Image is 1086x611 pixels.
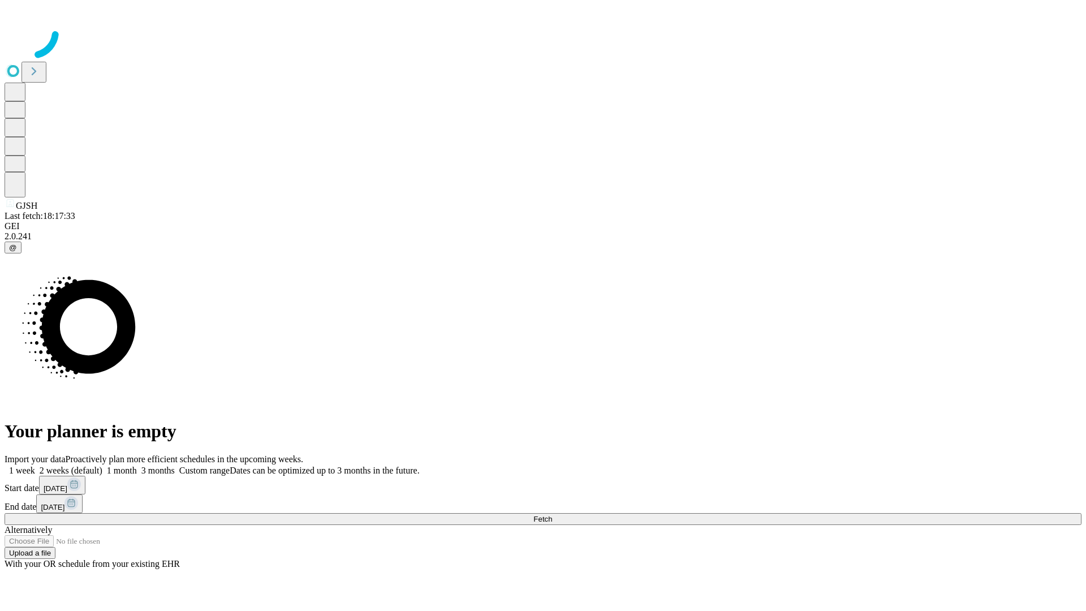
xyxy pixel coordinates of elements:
[36,494,83,513] button: [DATE]
[5,221,1081,231] div: GEI
[9,243,17,252] span: @
[533,515,552,523] span: Fetch
[5,421,1081,442] h1: Your planner is empty
[40,466,102,475] span: 2 weeks (default)
[5,559,180,569] span: With your OR schedule from your existing EHR
[230,466,419,475] span: Dates can be optimized up to 3 months in the future.
[41,503,64,511] span: [DATE]
[5,231,1081,242] div: 2.0.241
[5,547,55,559] button: Upload a file
[5,242,21,253] button: @
[66,454,303,464] span: Proactively plan more efficient schedules in the upcoming weeks.
[107,466,137,475] span: 1 month
[44,484,67,493] span: [DATE]
[5,525,52,535] span: Alternatively
[39,476,85,494] button: [DATE]
[5,476,1081,494] div: Start date
[9,466,35,475] span: 1 week
[5,454,66,464] span: Import your data
[5,494,1081,513] div: End date
[5,513,1081,525] button: Fetch
[141,466,175,475] span: 3 months
[16,201,37,210] span: GJSH
[5,211,75,221] span: Last fetch: 18:17:33
[179,466,230,475] span: Custom range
